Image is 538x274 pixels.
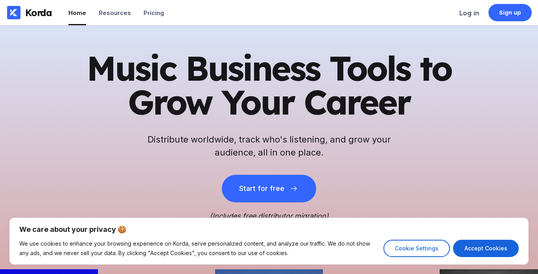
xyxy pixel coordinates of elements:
[144,9,164,17] div: Pricing
[25,7,52,19] div: Korda
[19,225,519,234] p: We care about your privacy 🍪
[143,133,395,159] h2: Distribute worldwide, track who's listening, and grow your audience, all in one place.
[453,240,519,257] button: Accept Cookies
[99,9,131,17] div: Resources
[499,9,521,17] div: Sign up
[383,240,450,257] button: Cookie Settings
[68,9,86,17] div: Home
[76,51,462,119] h1: Music Business Tools to Grow Your Career
[19,239,378,258] p: We use cookies to enhance your browsing experience on Korda, serve personalized content, and anal...
[488,4,532,21] a: Sign up
[459,9,479,17] div: Log in
[222,175,316,202] button: Start for free
[239,185,284,193] div: Start for free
